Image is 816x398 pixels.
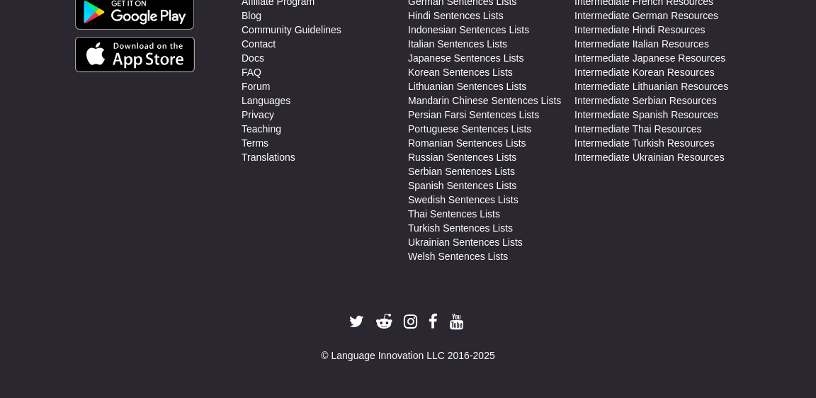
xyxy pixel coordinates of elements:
a: Intermediate Hindi Resources [574,23,705,37]
a: Contact [242,37,276,51]
a: Spanish Sentences Lists [408,178,516,193]
a: Privacy [242,108,274,122]
a: Teaching [242,122,281,136]
a: Russian Sentences Lists [408,150,516,164]
a: Intermediate Japanese Resources [574,51,725,65]
a: Intermediate Spanish Resources [574,108,718,122]
a: Lithuanian Sentences Lists [408,79,526,93]
a: Blog [242,8,261,23]
a: Swedish Sentences Lists [408,193,518,207]
a: Translations [242,150,295,164]
a: Korean Sentences Lists [408,65,513,79]
a: Intermediate Italian Resources [574,37,709,51]
a: Mandarin Chinese Sentences Lists [408,93,561,108]
a: Persian Farsi Sentences Lists [408,108,539,122]
a: Indonesian Sentences Lists [408,23,529,37]
a: Intermediate Korean Resources [574,65,715,79]
a: Intermediate German Resources [574,8,718,23]
a: Portuguese Sentences Lists [408,122,531,136]
a: Serbian Sentences Lists [408,164,515,178]
a: Turkish Sentences Lists [408,221,513,235]
a: Forum [242,79,270,93]
a: Intermediate Ukrainian Resources [574,150,725,164]
a: Languages [242,93,290,108]
a: Romanian Sentences Lists [408,136,526,150]
a: Intermediate Lithuanian Resources [574,79,728,93]
img: Get it on App Store [75,37,195,72]
a: Thai Sentences Lists [408,207,500,221]
div: © Language Innovation LLC 2016-2025 [75,348,741,363]
a: Ukrainian Sentences Lists [408,235,523,249]
a: Japanese Sentences Lists [408,51,523,65]
a: Intermediate Turkish Resources [574,136,715,150]
a: Italian Sentences Lists [408,37,507,51]
a: FAQ [242,65,261,79]
a: Community Guidelines [242,23,341,37]
a: Welsh Sentences Lists [408,249,508,263]
a: Intermediate Thai Resources [574,122,702,136]
a: Hindi Sentences Lists [408,8,504,23]
a: Terms [242,136,268,150]
a: Intermediate Serbian Resources [574,93,717,108]
a: Docs [242,51,264,65]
